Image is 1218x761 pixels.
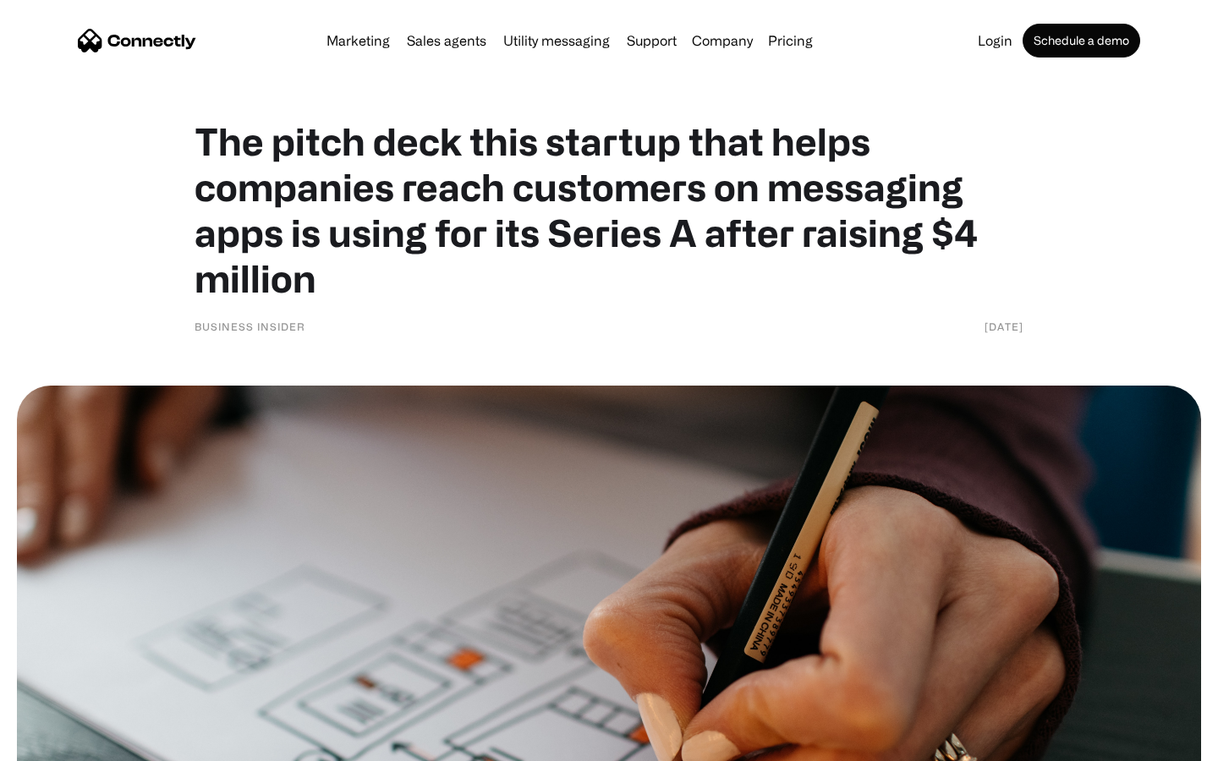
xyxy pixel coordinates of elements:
[320,34,397,47] a: Marketing
[400,34,493,47] a: Sales agents
[971,34,1019,47] a: Login
[34,731,101,755] ul: Language list
[985,318,1023,335] div: [DATE]
[620,34,683,47] a: Support
[17,731,101,755] aside: Language selected: English
[195,118,1023,301] h1: The pitch deck this startup that helps companies reach customers on messaging apps is using for i...
[761,34,820,47] a: Pricing
[1023,24,1140,57] a: Schedule a demo
[497,34,617,47] a: Utility messaging
[195,318,305,335] div: Business Insider
[692,29,753,52] div: Company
